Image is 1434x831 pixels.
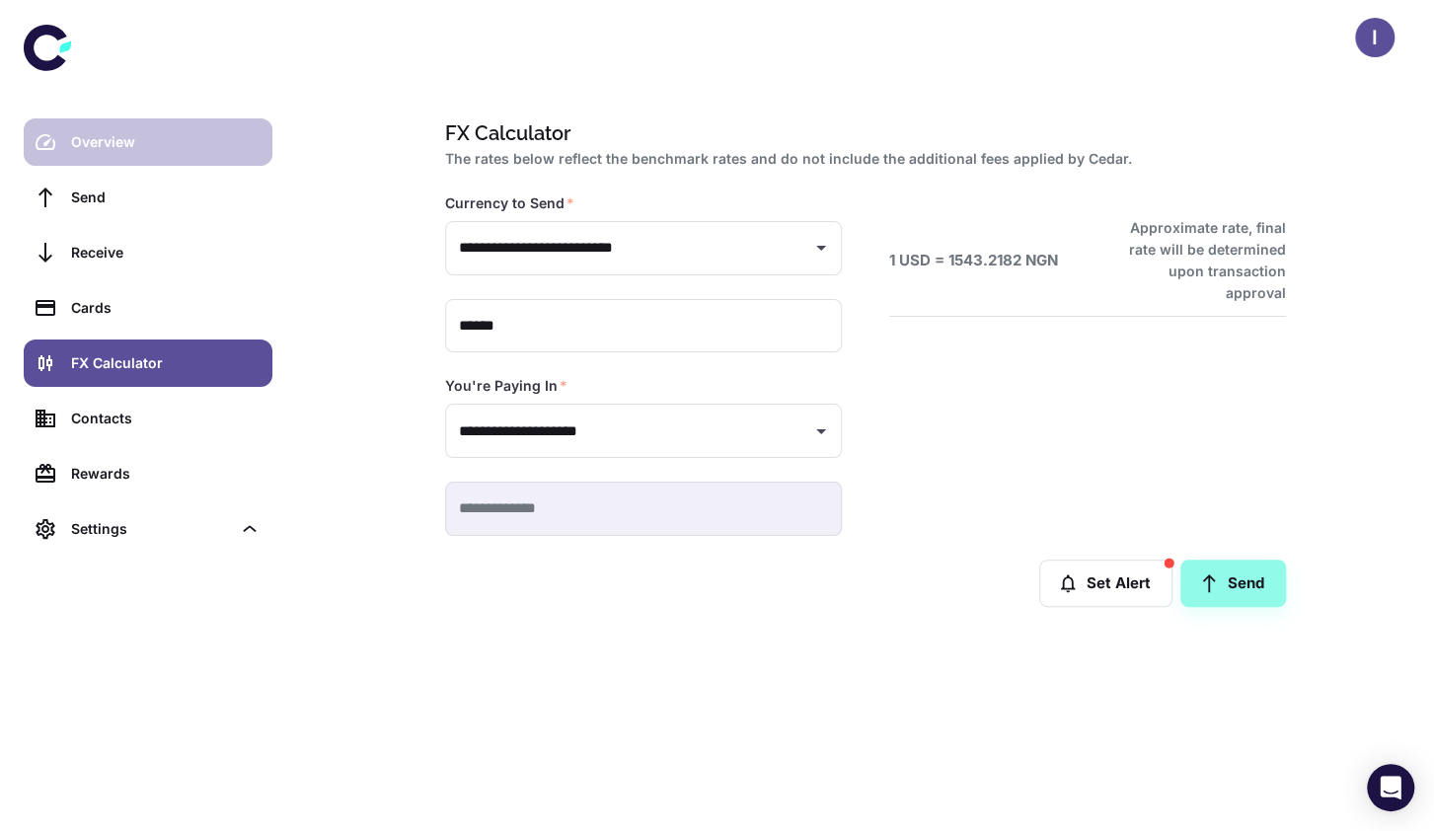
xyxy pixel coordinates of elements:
h6: Approximate rate, final rate will be determined upon transaction approval [1107,217,1286,304]
a: Rewards [24,450,272,497]
h1: FX Calculator [445,118,1278,148]
div: Send [71,187,261,208]
div: Cards [71,297,261,319]
a: FX Calculator [24,340,272,387]
a: Overview [24,118,272,166]
h6: 1 USD = 1543.2182 NGN [889,250,1058,272]
div: Receive [71,242,261,264]
button: Open [807,417,835,445]
div: Settings [24,505,272,553]
div: Contacts [71,408,261,429]
a: Receive [24,229,272,276]
div: Rewards [71,463,261,485]
div: FX Calculator [71,352,261,374]
div: Settings [71,518,231,540]
div: Open Intercom Messenger [1367,764,1414,811]
div: Overview [71,131,261,153]
button: I [1355,18,1395,57]
label: You're Paying In [445,376,567,396]
a: Send [24,174,272,221]
label: Currency to Send [445,193,574,213]
a: Cards [24,284,272,332]
a: Send [1180,560,1286,607]
button: Set Alert [1039,560,1172,607]
button: Open [807,234,835,262]
a: Contacts [24,395,272,442]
